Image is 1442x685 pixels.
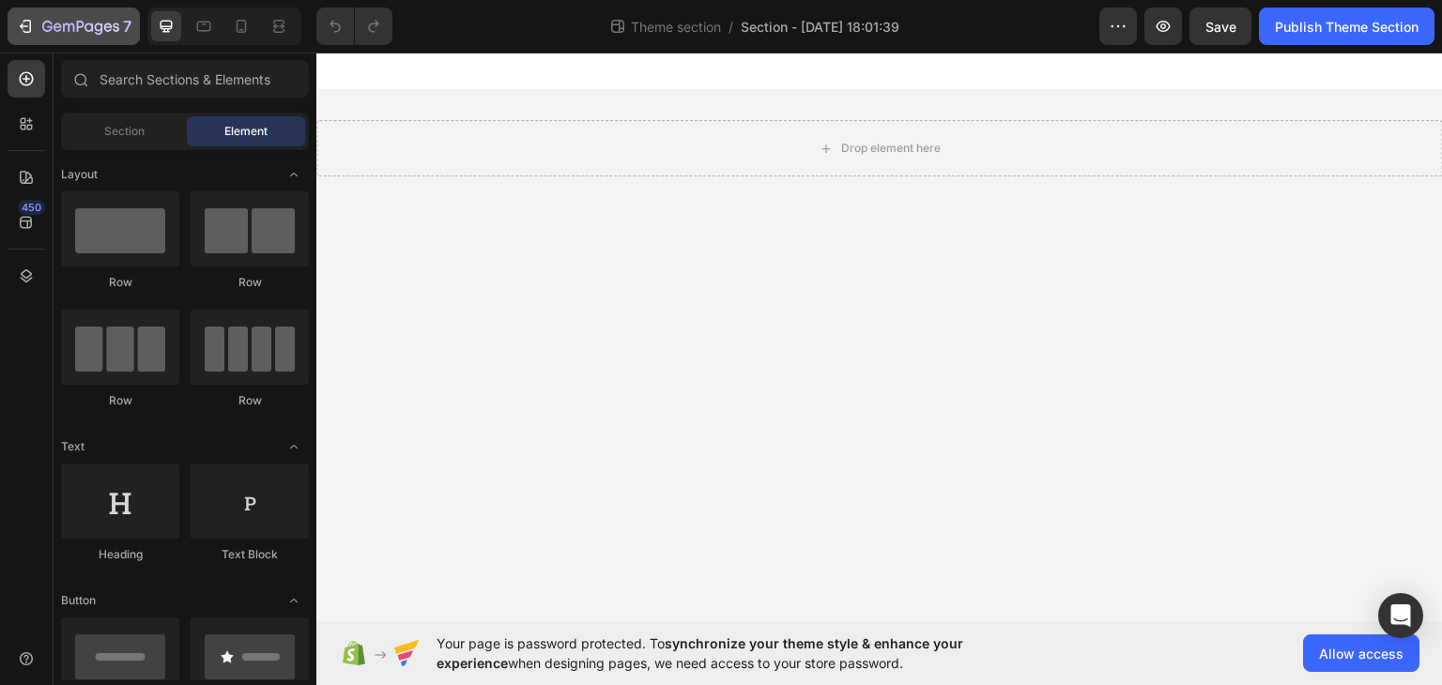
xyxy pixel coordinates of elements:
[61,592,96,609] span: Button
[279,432,309,462] span: Toggle open
[1189,8,1251,45] button: Save
[279,586,309,616] span: Toggle open
[1205,19,1236,35] span: Save
[1275,17,1419,37] div: Publish Theme Section
[1319,644,1404,663] span: Allow access
[191,274,309,291] div: Row
[279,160,309,190] span: Toggle open
[104,123,145,140] span: Section
[191,392,309,409] div: Row
[123,15,131,38] p: 7
[61,60,309,98] input: Search Sections & Elements
[525,88,624,103] div: Drop element here
[1378,593,1423,638] div: Open Intercom Messenger
[18,200,45,215] div: 450
[741,17,899,37] span: Section - [DATE] 18:01:39
[1259,8,1434,45] button: Publish Theme Section
[1303,634,1419,672] button: Allow access
[437,635,963,671] span: synchronize your theme style & enhance your experience
[224,123,268,140] span: Element
[437,633,1036,673] span: Your page is password protected. To when designing pages, we need access to your store password.
[316,53,1442,621] iframe: Design area
[61,166,98,183] span: Layout
[729,17,733,37] span: /
[627,17,725,37] span: Theme section
[61,546,179,563] div: Heading
[61,392,179,409] div: Row
[316,8,392,45] div: Undo/Redo
[61,438,84,455] span: Text
[191,546,309,563] div: Text Block
[8,8,140,45] button: 7
[61,274,179,291] div: Row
